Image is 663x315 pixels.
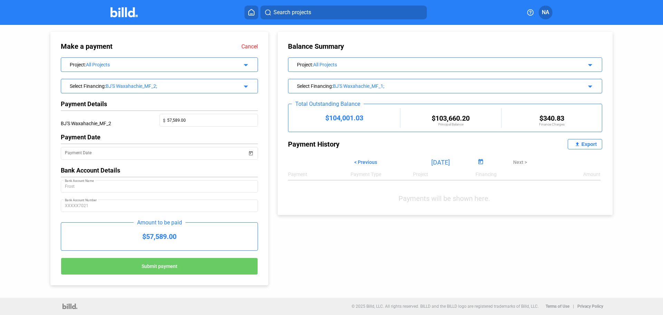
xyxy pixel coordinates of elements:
[61,114,160,133] div: BJ'S Waxahachie_MF_2
[70,61,231,67] div: Project
[142,263,177,269] span: Submit payment
[260,6,427,19] button: Search projects
[61,133,258,141] div: Payment Date
[568,139,602,149] button: Export
[476,158,485,167] button: Open calendar
[352,304,539,309] p: © 2025 Billd, LLC. All rights reserved. BILLD and the BILLD logo are registered trademarks of Bil...
[288,42,602,50] div: Balance Summary
[167,115,254,124] input: 0.00
[163,115,167,124] span: $
[247,146,254,152] button: Open calendar
[288,172,350,177] div: Payment
[350,172,413,177] div: Payment Type
[241,43,258,50] a: Cancel
[241,81,249,90] mat-icon: arrow_drop_down
[105,83,106,89] span: :
[134,219,185,226] div: Amount to be paid
[585,60,593,68] mat-icon: arrow_drop_down
[542,8,549,17] span: NA
[86,62,231,67] div: All Projects
[413,172,475,177] div: Project
[273,8,311,17] span: Search projects
[288,114,400,122] div: $104,001.03
[573,304,574,309] p: |
[292,101,364,107] div: Total Outstanding Balance
[349,156,382,168] button: < Previous
[508,156,532,168] button: Next >
[332,83,333,89] span: :
[288,194,600,203] div: Payments will be shown here.
[502,122,602,126] div: Finance Charges
[288,139,445,149] div: Payment History
[61,258,258,275] button: Submit payment
[573,140,582,148] mat-icon: file_upload
[110,7,138,17] img: Billd Company Logo
[513,159,527,165] span: Next >
[539,6,552,19] button: NA
[546,304,569,309] b: Terms of Use
[61,167,258,174] div: Bank Account Details
[582,141,597,147] div: Export
[313,62,564,67] div: All Projects
[333,83,564,89] div: BJ'S Waxahachie_MF_1;
[401,114,501,122] div: $103,660.20
[502,114,602,122] div: $340.83
[70,82,231,89] div: Select Financing
[475,172,538,177] div: Financing
[63,304,77,309] img: logo
[401,122,501,126] div: Principal Balance
[61,42,179,50] div: Make a payment
[241,60,249,68] mat-icon: arrow_drop_down
[577,304,603,309] b: Privacy Policy
[85,62,86,67] span: :
[297,61,564,67] div: Project
[297,82,564,89] div: Select Financing
[106,83,231,89] div: BJ'S Waxahachie_MF_2;
[583,172,600,177] div: Amount
[354,159,377,165] span: < Previous
[61,223,258,250] div: $57,589.00
[585,81,593,90] mat-icon: arrow_drop_down
[312,62,313,67] span: :
[61,100,160,108] div: Payment Details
